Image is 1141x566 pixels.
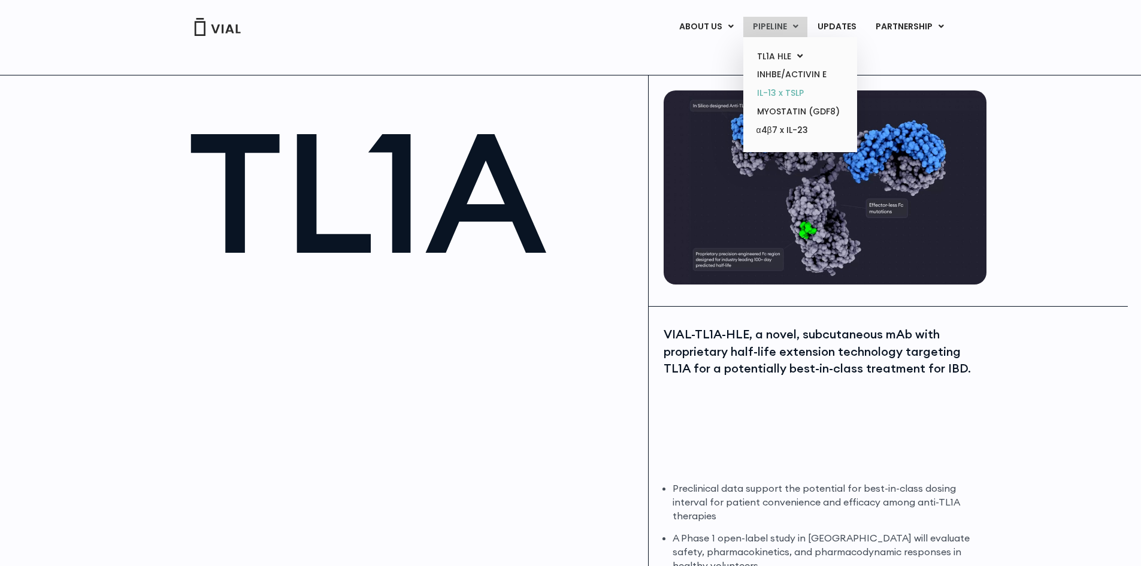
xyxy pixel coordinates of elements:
a: MYOSTATIN (GDF8) [747,102,852,121]
img: Vial Logo [193,18,241,36]
h1: TL1A [188,108,637,276]
a: UPDATES [808,17,865,37]
div: VIAL-TL1A-HLE, a novel, subcutaneous mAb with proprietary half-life extension technology targetin... [664,326,983,377]
a: PARTNERSHIPMenu Toggle [866,17,954,37]
a: TL1A HLEMenu Toggle [747,47,852,66]
li: Preclinical data support the potential for best-in-class dosing interval for patient convenience ... [673,482,983,523]
img: TL1A antibody diagram. [664,90,986,284]
a: PIPELINEMenu Toggle [743,17,807,37]
a: α4β7 x IL-23 [747,121,852,140]
a: IL-13 x TSLP [747,84,852,102]
a: ABOUT USMenu Toggle [670,17,743,37]
a: INHBE/ACTIVIN E [747,65,852,84]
